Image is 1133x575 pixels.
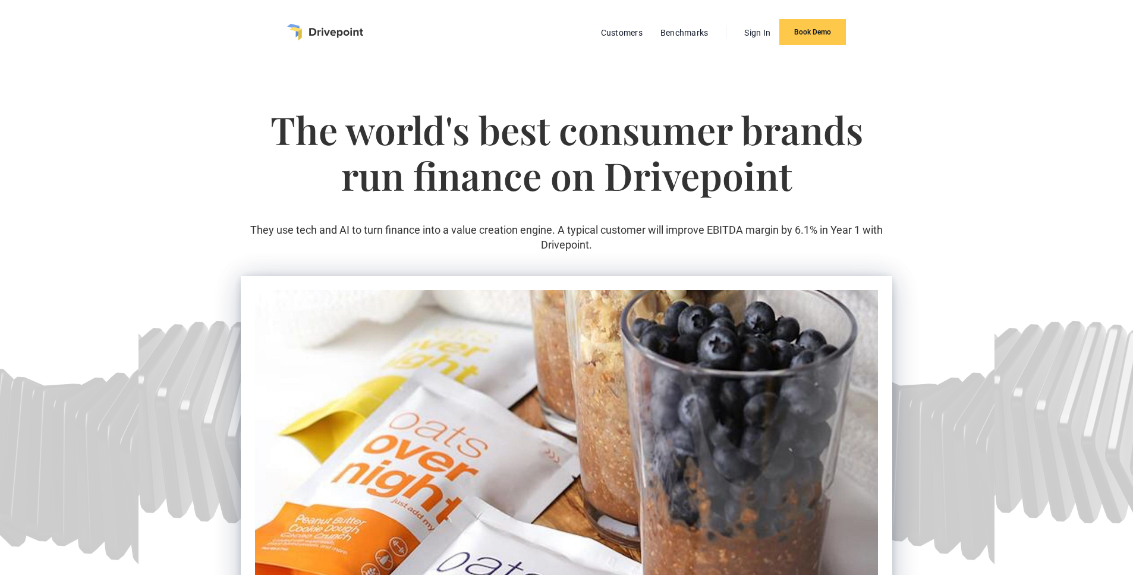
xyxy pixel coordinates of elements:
[241,107,892,222] h1: The world's best consumer brands run finance on Drivepoint
[287,24,363,40] a: home
[654,25,715,40] a: Benchmarks
[779,19,846,45] a: Book Demo
[241,222,892,252] p: They use tech and AI to turn finance into a value creation engine. A typical customer will improv...
[738,25,776,40] a: Sign In
[595,25,649,40] a: Customers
